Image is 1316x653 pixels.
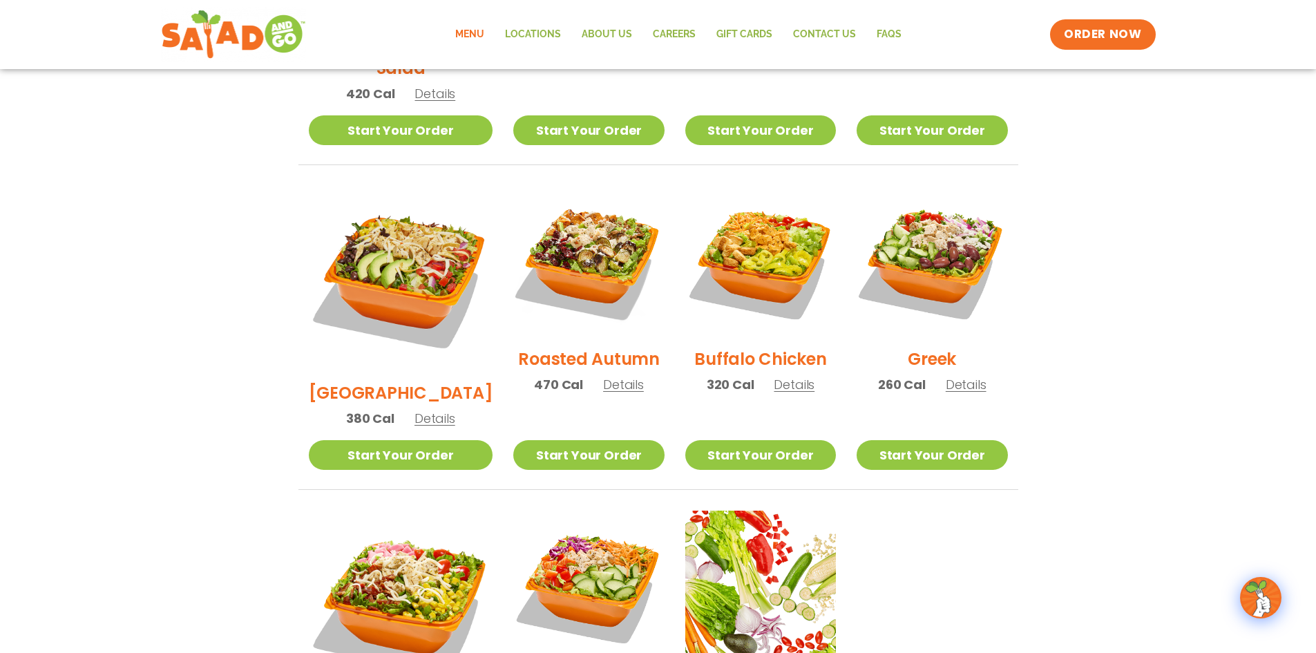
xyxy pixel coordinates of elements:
span: 470 Cal [534,375,583,394]
h2: Greek [908,347,956,371]
a: Start Your Order [309,115,493,145]
span: 380 Cal [346,409,394,428]
a: Start Your Order [857,440,1007,470]
img: Product photo for Greek Salad [857,186,1007,337]
span: 420 Cal [346,84,395,103]
span: 260 Cal [878,375,926,394]
a: FAQs [866,19,912,50]
span: Details [774,376,814,393]
a: Start Your Order [685,115,836,145]
img: new-SAG-logo-768×292 [161,7,307,62]
span: ORDER NOW [1064,26,1141,43]
a: Menu [445,19,495,50]
a: Start Your Order [513,440,664,470]
img: wpChatIcon [1241,578,1280,617]
h2: [GEOGRAPHIC_DATA] [309,381,493,405]
a: About Us [571,19,642,50]
a: Careers [642,19,706,50]
h2: Buffalo Chicken [694,347,826,371]
img: Product photo for Buffalo Chicken Salad [685,186,836,337]
img: Product photo for BBQ Ranch Salad [309,186,493,370]
h2: Roasted Autumn [518,347,660,371]
a: GIFT CARDS [706,19,783,50]
span: Details [946,376,986,393]
a: Locations [495,19,571,50]
a: Start Your Order [513,115,664,145]
a: Contact Us [783,19,866,50]
nav: Menu [445,19,912,50]
span: Details [414,410,455,427]
a: Start Your Order [857,115,1007,145]
span: Details [603,376,644,393]
span: Details [414,85,455,102]
a: Start Your Order [685,440,836,470]
a: Start Your Order [309,440,493,470]
a: ORDER NOW [1050,19,1155,50]
span: 320 Cal [707,375,754,394]
img: Product photo for Roasted Autumn Salad [513,186,664,337]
